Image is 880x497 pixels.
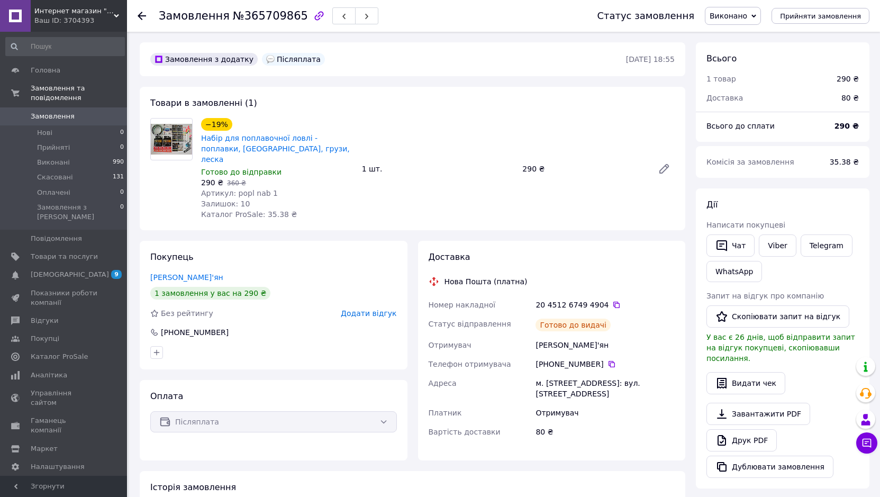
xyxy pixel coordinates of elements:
span: Всього [706,53,737,64]
span: Історія замовлення [150,482,236,492]
span: 0 [120,128,124,138]
a: Друк PDF [706,429,777,451]
div: Готово до видачі [536,319,611,331]
button: Чат з покупцем [856,432,877,454]
a: [PERSON_NAME]'ян [150,273,223,282]
span: Скасовані [37,173,73,182]
span: Готово до відправки [201,168,282,176]
div: м. [STREET_ADDRESS]: вул. [STREET_ADDRESS] [533,374,677,403]
button: Чат [706,234,755,257]
button: Дублювати замовлення [706,456,833,478]
span: Номер накладної [429,301,496,309]
span: Замовлення [31,112,75,121]
span: Статус відправлення [429,320,511,328]
a: Telegram [801,234,852,257]
div: [PHONE_NUMBER] [160,327,230,338]
div: [PHONE_NUMBER] [536,359,675,369]
span: 990 [113,158,124,167]
span: Запит на відгук про компанію [706,292,824,300]
span: У вас є 26 днів, щоб відправити запит на відгук покупцеві, скопіювавши посилання. [706,333,855,363]
span: Головна [31,66,60,75]
a: Viber [759,234,796,257]
span: Отримувач [429,341,471,349]
span: Адреса [429,379,457,387]
span: Маркет [31,444,58,454]
span: Оплата [150,391,183,401]
span: 0 [120,188,124,197]
b: 290 ₴ [834,122,859,130]
span: Доставка [429,252,470,262]
span: Додати відгук [341,309,396,318]
span: 360 ₴ [227,179,246,187]
div: Статус замовлення [597,11,694,21]
div: Нова Пошта (платна) [442,276,530,287]
span: 35.38 ₴ [830,158,859,166]
div: [PERSON_NAME]'ян [533,336,677,355]
span: Каталог ProSale [31,352,88,362]
div: 290 ₴ [518,161,649,176]
span: Доставка [706,94,743,102]
span: 290 ₴ [201,178,223,187]
input: Пошук [5,37,125,56]
a: Набір для поплавочної ловлі - поплавки, [GEOGRAPHIC_DATA], грузи, леска [201,134,350,164]
span: Показники роботи компанії [31,288,98,308]
div: Післяплата [262,53,325,66]
span: 9 [111,270,122,279]
div: Повернутися назад [138,11,146,21]
span: Телефон отримувача [429,360,511,368]
span: Замовлення [159,10,230,22]
img: Набір для поплавочної ловлі - поплавки, гачки, грузи, леска [151,124,192,155]
span: Интернет магазин "Рыбалка" [34,6,114,16]
div: 80 ₴ [835,86,865,110]
span: 0 [120,143,124,152]
span: 0 [120,203,124,222]
a: WhatsApp [706,261,762,282]
span: Оплачені [37,188,70,197]
span: Товари в замовленні (1) [150,98,257,108]
time: [DATE] 18:55 [626,55,675,64]
span: 1 товар [706,75,736,83]
div: 1 замовлення у вас на 290 ₴ [150,287,270,300]
span: Прийняти замовлення [780,12,861,20]
span: Аналітика [31,371,67,380]
div: Отримувач [533,403,677,422]
span: Вартість доставки [429,428,501,436]
span: Повідомлення [31,234,82,243]
span: №365709865 [233,10,308,22]
div: Ваш ID: 3704393 [34,16,127,25]
span: Покупці [31,334,59,344]
span: Замовлення з [PERSON_NAME] [37,203,120,222]
span: Дії [706,200,718,210]
span: Управління сайтом [31,388,98,408]
div: 290 ₴ [837,74,859,84]
span: [DEMOGRAPHIC_DATA] [31,270,109,279]
div: 1 шт. [358,161,519,176]
img: :speech_balloon: [266,55,275,64]
button: Скопіювати запит на відгук [706,305,849,328]
span: Відгуки [31,316,58,326]
span: Залишок: 10 [201,200,250,208]
span: Замовлення та повідомлення [31,84,127,103]
span: Товари та послуги [31,252,98,261]
span: Покупець [150,252,194,262]
span: Без рейтингу [161,309,213,318]
a: Завантажити PDF [706,403,810,425]
span: Каталог ProSale: 35.38 ₴ [201,210,297,219]
span: Нові [37,128,52,138]
span: Виконано [710,12,747,20]
div: −19% [201,118,232,131]
span: Гаманець компанії [31,416,98,435]
div: 20 4512 6749 4904 [536,300,675,310]
span: Артикул: popl nab 1 [201,189,278,197]
span: Платник [429,409,462,417]
span: Комісія за замовлення [706,158,794,166]
span: Написати покупцеві [706,221,785,229]
button: Прийняти замовлення [772,8,869,24]
div: Замовлення з додатку [150,53,258,66]
span: Налаштування [31,462,85,472]
span: Виконані [37,158,70,167]
span: Всього до сплати [706,122,775,130]
button: Видати чек [706,372,785,394]
span: 131 [113,173,124,182]
a: Редагувати [654,158,675,179]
